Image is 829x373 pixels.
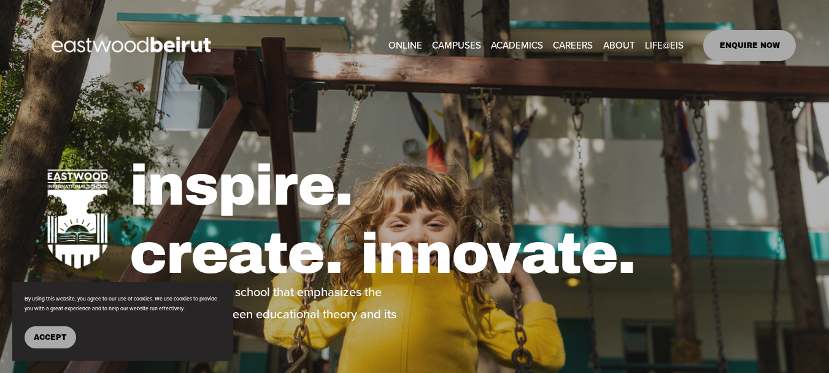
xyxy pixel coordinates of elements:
[12,282,233,361] section: Cookie banner
[388,36,422,55] a: ONLINE
[33,281,411,348] p: [PERSON_NAME] is an IB Continuum school that emphasizes the importance of bridging the gap betwee...
[34,333,67,342] span: Accept
[603,36,635,55] a: folder dropdown
[432,37,481,53] span: CAMPUSES
[25,294,221,314] p: By using this website, you agree to our use of cookies. We use cookies to provide you with a grea...
[703,30,796,61] a: ENQUIRE NOW
[491,36,543,55] a: folder dropdown
[129,152,796,289] h1: inspire. create. innovate.
[491,37,543,53] span: ACADEMICS
[33,14,233,77] img: EastwoodIS Global Site
[25,326,76,348] button: Accept
[603,37,635,53] span: ABOUT
[645,37,684,53] span: LIFE@EIS
[432,36,481,55] a: folder dropdown
[645,36,684,55] a: folder dropdown
[553,36,593,55] a: CAREERS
